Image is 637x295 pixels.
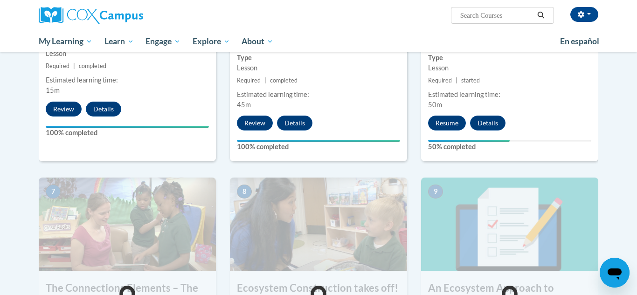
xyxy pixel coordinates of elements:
[187,31,236,52] a: Explore
[428,116,466,130] button: Resume
[237,142,400,152] label: 100% completed
[237,101,251,109] span: 45m
[46,86,60,94] span: 15m
[73,62,75,69] span: |
[33,31,98,52] a: My Learning
[264,77,266,84] span: |
[237,140,400,142] div: Your progress
[145,36,180,47] span: Engage
[428,185,443,199] span: 9
[237,53,400,63] label: Type
[428,101,442,109] span: 50m
[46,62,69,69] span: Required
[428,140,510,142] div: Your progress
[600,258,630,288] iframe: Button to launch messaging window
[86,102,121,117] button: Details
[46,102,82,117] button: Review
[461,77,480,84] span: started
[421,178,598,271] img: Course Image
[46,185,61,199] span: 7
[46,128,209,138] label: 100% completed
[428,142,591,152] label: 50% completed
[237,63,400,73] div: Lesson
[428,63,591,73] div: Lesson
[39,7,143,24] img: Cox Campus
[428,53,591,63] label: Type
[554,32,605,51] a: En español
[470,116,505,130] button: Details
[242,36,273,47] span: About
[193,36,230,47] span: Explore
[236,31,280,52] a: About
[46,75,209,85] div: Estimated learning time:
[79,62,106,69] span: completed
[104,36,134,47] span: Learn
[237,77,261,84] span: Required
[534,10,548,21] button: Search
[39,178,216,271] img: Course Image
[459,10,534,21] input: Search Courses
[39,7,216,24] a: Cox Campus
[25,31,612,52] div: Main menu
[46,48,209,59] div: Lesson
[570,7,598,22] button: Account Settings
[428,77,452,84] span: Required
[139,31,187,52] a: Engage
[456,77,457,84] span: |
[230,178,407,271] img: Course Image
[560,36,599,46] span: En español
[98,31,140,52] a: Learn
[237,116,273,130] button: Review
[237,89,400,100] div: Estimated learning time:
[46,126,209,128] div: Your progress
[277,116,312,130] button: Details
[270,77,298,84] span: completed
[39,36,92,47] span: My Learning
[237,185,252,199] span: 8
[428,89,591,100] div: Estimated learning time:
